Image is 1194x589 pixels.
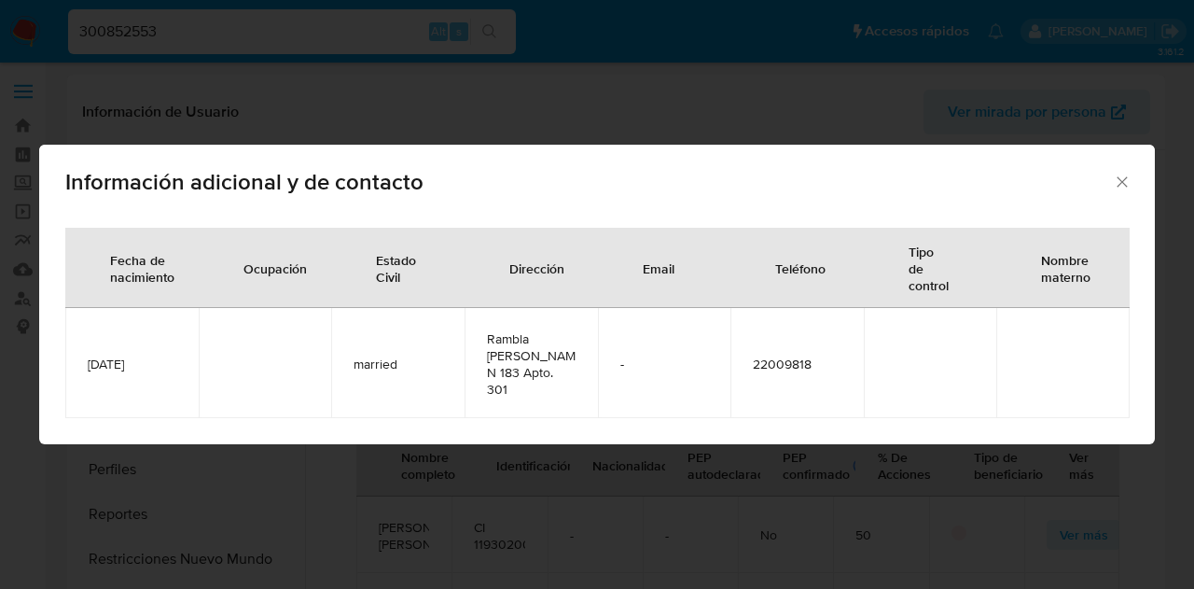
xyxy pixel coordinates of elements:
[354,237,442,299] div: Estado Civil
[620,356,709,372] span: -
[886,229,975,307] div: Tipo de control
[753,245,848,290] div: Teléfono
[753,356,841,372] span: 22009818
[88,237,197,299] div: Fecha de nacimiento
[1019,237,1113,299] div: Nombre materno
[65,171,1113,193] span: Información adicional y de contacto
[620,245,697,290] div: Email
[354,356,442,372] span: married
[487,330,576,398] span: Rambla [PERSON_NAME] N 183 Apto. 301
[1113,173,1130,189] button: Cerrar
[88,356,176,372] span: [DATE]
[221,245,329,290] div: Ocupación
[487,245,587,290] div: Dirección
